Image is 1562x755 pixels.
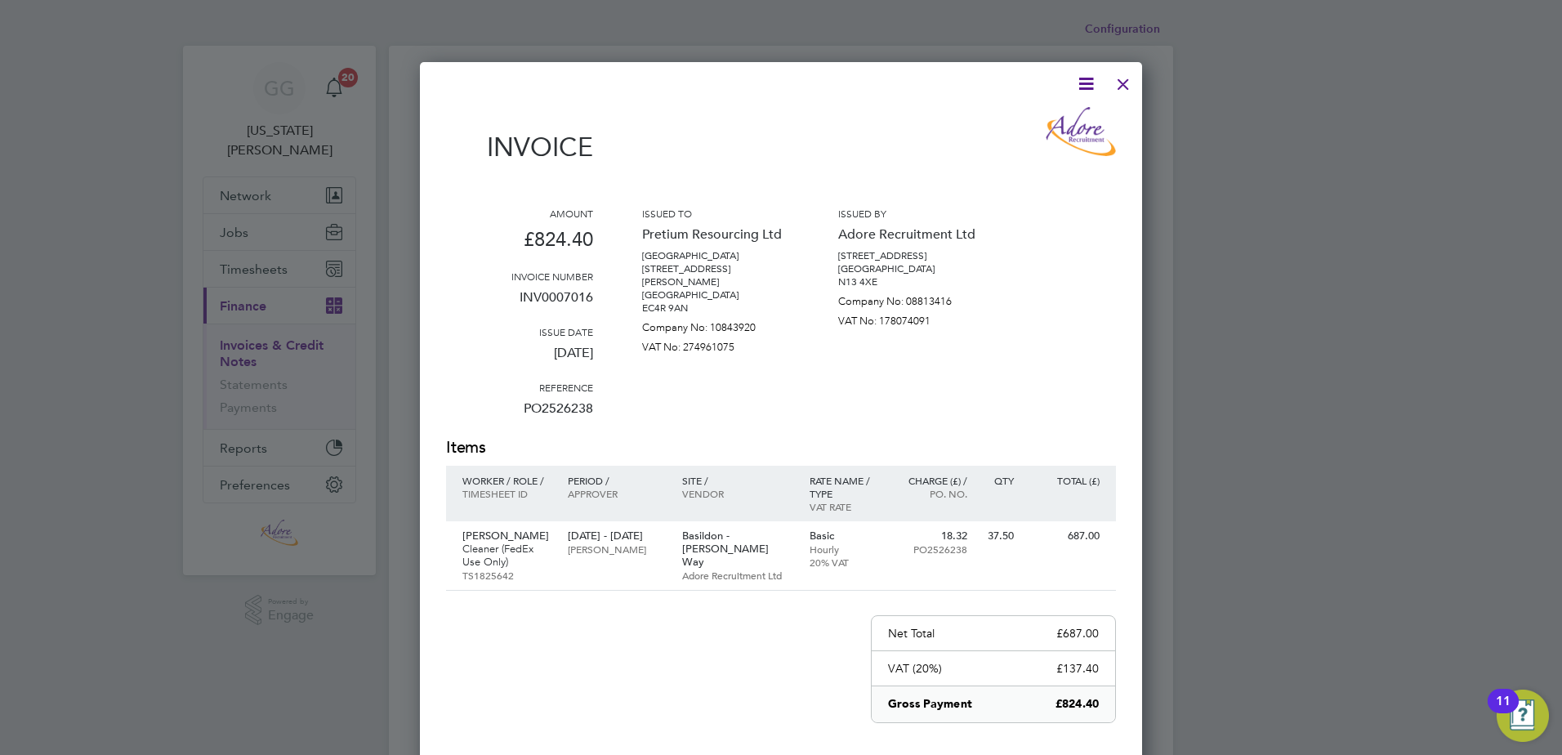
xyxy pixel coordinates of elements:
p: £824.40 [1055,696,1099,713]
p: Cleaner (FedEx Use Only) [462,543,551,569]
p: Basildon - [PERSON_NAME] Way [682,529,793,569]
p: Charge (£) / [896,474,967,487]
p: VAT No: 178074091 [838,308,985,328]
p: [DATE] - [DATE] [568,529,665,543]
p: VAT rate [810,500,881,513]
h3: Issued to [642,207,789,220]
p: [GEOGRAPHIC_DATA] [642,249,789,262]
p: Approver [568,487,665,500]
p: 18.32 [896,529,967,543]
p: Adore Recruitment Ltd [838,220,985,249]
p: 20% VAT [810,556,881,569]
p: VAT (20%) [888,661,942,676]
h3: Issued by [838,207,985,220]
h3: Issue date [446,325,593,338]
p: PO2526238 [446,394,593,436]
h1: Invoice [446,132,593,163]
p: INV0007016 [446,283,593,325]
p: VAT No: 274961075 [642,334,789,354]
p: Worker / Role / [462,474,551,487]
p: £137.40 [1056,661,1099,676]
img: adore-recruitment-logo-remittance.png [1046,107,1116,156]
p: [PERSON_NAME] [462,529,551,543]
p: [GEOGRAPHIC_DATA] [642,288,789,302]
h3: Invoice number [446,270,593,283]
button: Open Resource Center, 11 new notifications [1497,690,1549,742]
p: Gross Payment [888,696,972,713]
p: [STREET_ADDRESS][PERSON_NAME] [642,262,789,288]
p: 687.00 [1030,529,1100,543]
p: Site / [682,474,793,487]
p: Basic [810,529,881,543]
h3: Reference [446,381,593,394]
p: Adore Recruitment Ltd [682,569,793,582]
div: 11 [1496,701,1511,722]
p: £687.00 [1056,626,1099,641]
p: QTY [984,474,1014,487]
p: Company No: 08813416 [838,288,985,308]
p: Timesheet ID [462,487,551,500]
p: [GEOGRAPHIC_DATA] [838,262,985,275]
p: [PERSON_NAME] [568,543,665,556]
p: [DATE] [446,338,593,381]
p: £824.40 [446,220,593,270]
p: Net Total [888,626,935,641]
p: PO2526238 [896,543,967,556]
h2: Items [446,436,1116,459]
p: EC4R 9AN [642,302,789,315]
p: Company No: 10843920 [642,315,789,334]
p: [STREET_ADDRESS] [838,249,985,262]
p: Period / [568,474,665,487]
p: Hourly [810,543,881,556]
p: N13 4XE [838,275,985,288]
p: Vendor [682,487,793,500]
p: 37.50 [984,529,1014,543]
p: Total (£) [1030,474,1100,487]
p: Pretium Resourcing Ltd [642,220,789,249]
h3: Amount [446,207,593,220]
p: TS1825642 [462,569,551,582]
p: Rate name / type [810,474,881,500]
p: Po. No. [896,487,967,500]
